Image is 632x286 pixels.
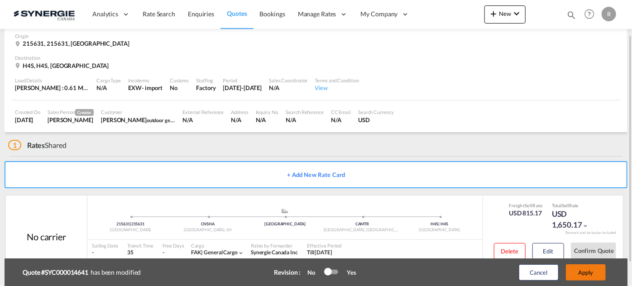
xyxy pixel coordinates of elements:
span: Synergie Canada Inc [251,249,298,256]
div: has been modified [23,266,257,279]
div: N/A [231,116,248,124]
div: 14 Sep 2025 [223,84,262,92]
md-icon: icon-chevron-down [238,250,244,256]
button: icon-plus 400-fgNewicon-chevron-down [484,5,526,24]
div: Search Currency [358,109,394,115]
div: Cargo Type [96,77,121,84]
div: Revision : [274,268,301,277]
div: N/A [286,116,324,124]
div: [GEOGRAPHIC_DATA] [246,221,324,227]
div: Free Days [163,242,184,249]
div: 9 Sep 2025 [15,116,40,124]
span: | [130,221,131,226]
button: Edit [532,243,564,259]
div: N/A [256,116,279,124]
div: R [602,7,616,21]
div: USD 1,650.17 [552,209,597,230]
div: Shared [8,140,67,150]
span: My Company [361,10,398,19]
div: No [303,268,324,276]
span: outdoor gear [GEOGRAPHIC_DATA] [147,116,225,124]
div: Incoterms [128,77,163,84]
span: Enquiries [188,10,214,18]
span: 1 [8,140,21,150]
div: [GEOGRAPHIC_DATA], SH [169,227,247,233]
span: | [201,249,203,256]
button: Apply [566,264,606,281]
div: EXW [128,84,142,92]
div: Search Reference [286,109,324,115]
div: MICHEL BERNIER [101,116,175,124]
span: Rates [27,141,45,149]
div: CNSHA [169,221,247,227]
div: N/A [96,84,121,92]
div: N/A [331,116,351,124]
div: icon-magnify [566,10,576,24]
div: Yes [338,268,356,276]
span: Till [DATE] [307,249,332,256]
div: View [315,84,359,92]
div: - [92,249,118,257]
div: Stuffing [196,77,215,84]
span: Help [582,6,597,22]
button: + Add New Rate Card [5,161,627,188]
div: Help [582,6,602,23]
div: Origin [15,33,617,39]
div: N/A [182,116,224,124]
span: Quotes [227,10,247,17]
span: FAK [191,249,204,256]
div: N/A [269,84,307,92]
div: Effective Period [307,242,341,249]
div: Cargo [191,242,244,249]
div: [PERSON_NAME] : 0.61 MT | Volumetric Wt : 8.15 CBM | Chargeable Wt : 8.15 W/M [15,84,89,92]
div: - import [142,84,163,92]
div: Factory Stuffing [196,84,215,92]
button: Cancel [519,264,559,281]
div: Freight Rate [509,202,543,209]
button: Confirm Quote [571,243,616,259]
div: CC Email [331,109,351,115]
div: Total Rate [552,202,597,209]
div: Till 14 Sep 2025 [307,249,332,257]
img: 1f56c880d42311ef80fc7dca854c8e59.png [14,4,75,24]
span: Sell [525,203,532,208]
md-icon: icon-chevron-down [511,8,522,19]
span: 215631, 215631, [GEOGRAPHIC_DATA] [23,40,129,47]
div: Terms and Condition [315,77,359,84]
div: H4S, H4S, Canada [15,62,111,70]
span: Rate Search [143,10,175,18]
span: Bookings [260,10,285,18]
md-icon: icon-plus 400-fg [488,8,499,19]
div: USD 815.17 [509,209,543,218]
span: | [438,221,440,226]
div: Created On [15,109,40,115]
div: USD [358,116,394,124]
div: No carrier [27,230,66,243]
div: Sales Person [48,109,94,116]
div: Customer [101,109,175,115]
span: 215631 [131,221,144,226]
span: H4S [431,221,440,226]
span: H4S [440,221,448,226]
div: Sailing Date [92,242,118,249]
md-icon: assets/icons/custom/ship-fill.svg [279,209,290,213]
div: [GEOGRAPHIC_DATA] [92,227,169,233]
div: [GEOGRAPHIC_DATA], [GEOGRAPHIC_DATA] [324,227,401,233]
span: Manage Rates [298,10,336,19]
div: Period [223,77,262,84]
div: - [163,249,164,257]
div: 215631, 215631, China [15,39,132,48]
div: Inquiry No. [256,109,279,115]
span: 215631 [116,221,131,226]
span: Sell [562,203,570,208]
span: New [488,10,522,17]
div: Rosa Ho [48,116,94,124]
span: Creator [75,109,94,116]
span: Analytics [92,10,118,19]
div: Address [231,109,248,115]
div: Load Details [15,77,89,84]
div: Destination [15,54,617,61]
button: Delete [494,243,526,259]
div: general cargo [191,249,238,257]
